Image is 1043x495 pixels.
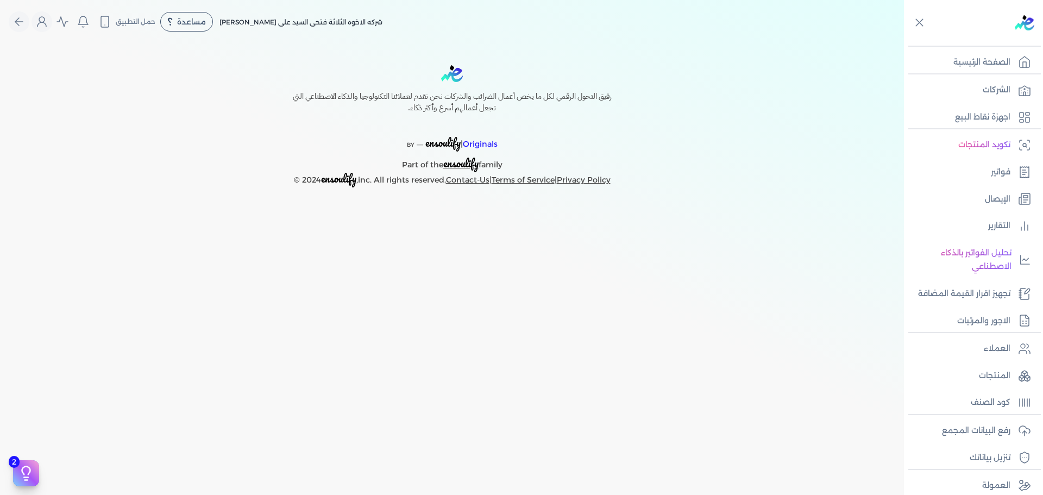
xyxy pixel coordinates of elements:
a: الإيصال [904,188,1036,211]
a: اجهزة نقاط البيع [904,106,1036,129]
a: رفع البيانات المجمع [904,419,1036,442]
p: العملاء [984,342,1010,356]
a: تكويد المنتجات [904,134,1036,156]
p: الصفحة الرئيسية [953,55,1010,70]
a: التقارير [904,215,1036,237]
span: شركه الاخوه الثلاثة فتحى السيد على [PERSON_NAME] [219,18,382,26]
p: تنزيل بياناتك [970,451,1010,465]
a: فواتير [904,161,1036,184]
p: الشركات [983,83,1010,97]
p: الاجور والمرتبات [957,314,1010,328]
img: logo [441,65,463,82]
p: تجهيز اقرار القيمة المضافة [918,287,1010,301]
button: 2 [13,460,39,486]
a: الاجور والمرتبات [904,310,1036,333]
a: ensoulify [443,160,479,170]
p: اجهزة نقاط البيع [955,110,1010,124]
a: Contact-Us [446,175,489,185]
sup: __ [417,139,423,146]
img: logo [1015,15,1034,30]
span: 2 [9,456,20,468]
span: Originals [463,139,498,149]
a: الصفحة الرئيسية [904,51,1036,74]
p: العمولة [982,479,1010,493]
p: الإيصال [985,192,1010,206]
p: المنتجات [979,369,1010,383]
a: Terms of Service [492,175,555,185]
span: ensoulify [443,155,479,172]
a: تجهيز اقرار القيمة المضافة [904,283,1036,305]
button: حمل التطبيق [96,12,158,31]
p: © 2024 ,inc. All rights reserved. | | [269,172,634,187]
span: حمل التطبيق [116,17,155,27]
a: الشركات [904,79,1036,102]
span: ensoulify [321,170,356,187]
span: ensoulify [425,134,461,151]
h6: رفيق التحول الرقمي لكل ما يخص أعمال الضرائب والشركات نحن نقدم لعملائنا التكنولوجيا والذكاء الاصطن... [269,91,634,114]
a: كود الصنف [904,391,1036,414]
a: تنزيل بياناتك [904,447,1036,469]
a: تحليل الفواتير بالذكاء الاصطناعي [904,242,1036,278]
p: تحليل الفواتير بالذكاء الاصطناعي [909,246,1011,274]
a: Privacy Policy [557,175,611,185]
p: تكويد المنتجات [958,138,1010,152]
div: مساعدة [160,12,213,32]
p: التقارير [988,219,1010,233]
p: كود الصنف [971,396,1010,410]
a: العملاء [904,337,1036,360]
p: فواتير [991,165,1010,179]
span: BY [407,141,414,148]
p: Part of the family [269,152,634,172]
a: المنتجات [904,365,1036,387]
p: | [269,123,634,152]
span: مساعدة [177,18,206,26]
p: رفع البيانات المجمع [942,424,1010,438]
